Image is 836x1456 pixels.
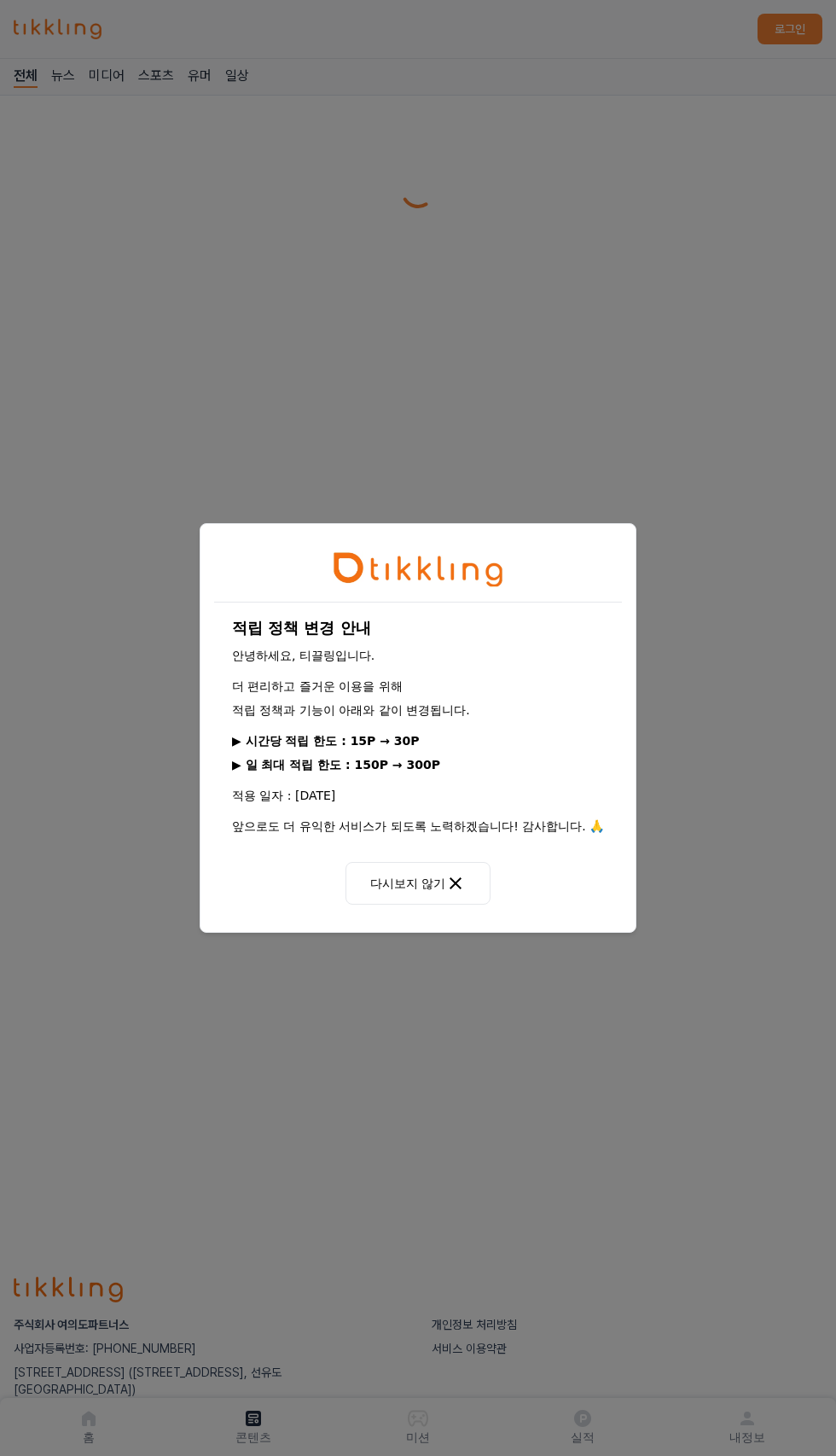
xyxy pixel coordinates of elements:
[232,616,604,640] h1: 적립 정책 변경 안내
[232,647,604,664] p: 안녕하세요, 티끌링입니다.
[345,862,491,905] button: 다시보지 않기
[232,732,604,749] p: ▶ 시간당 적립 한도 : 15P → 30P
[232,702,604,719] p: 적립 정책과 기능이 아래와 같이 변경됩니다.
[232,818,604,835] p: 앞으로도 더 유익한 서비스가 되도록 노력하겠습니다! 감사합니다. 🙏
[232,756,604,773] p: ▶ 일 최대 적립 한도 : 150P → 300P
[232,787,604,804] p: 적용 일자 : [DATE]
[333,551,503,587] img: tikkling_character
[232,678,604,695] p: 더 편리하고 즐거운 이용을 위해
